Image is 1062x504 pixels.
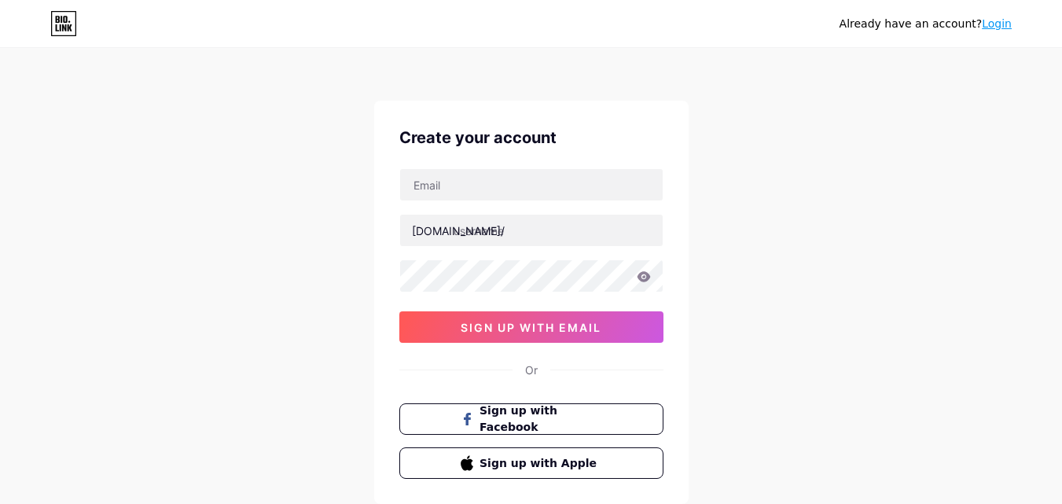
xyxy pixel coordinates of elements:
div: [DOMAIN_NAME]/ [412,223,505,239]
span: sign up with email [461,321,601,334]
button: Sign up with Apple [399,447,663,479]
div: Already have an account? [840,16,1012,32]
a: Login [982,17,1012,30]
input: Email [400,169,663,200]
button: sign up with email [399,311,663,343]
button: Sign up with Facebook [399,403,663,435]
span: Sign up with Facebook [480,403,601,436]
input: username [400,215,663,246]
div: Create your account [399,126,663,149]
div: Or [525,362,538,378]
span: Sign up with Apple [480,455,601,472]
